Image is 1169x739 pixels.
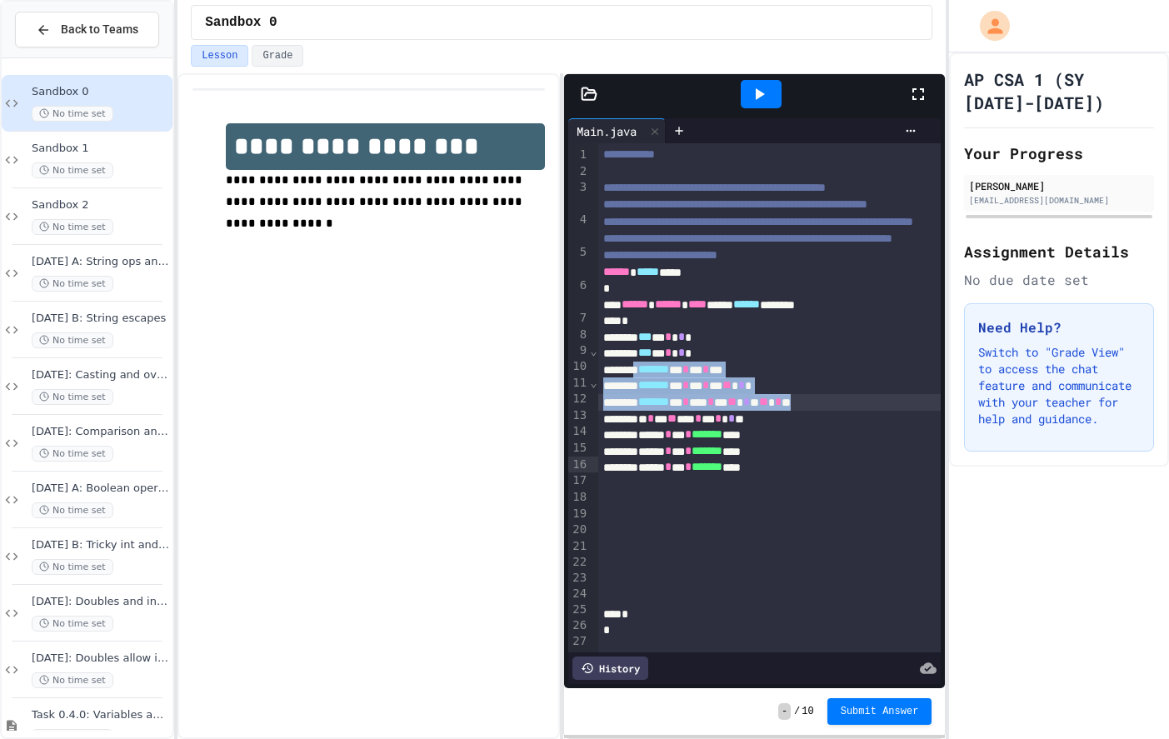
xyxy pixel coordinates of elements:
span: Sandbox 1 [32,142,169,156]
div: 6 [568,277,589,310]
button: Grade [252,45,303,67]
span: [DATE]: Doubles allow infinity [32,652,169,666]
button: Back to Teams [15,12,159,47]
div: 13 [568,407,589,424]
div: 17 [568,472,589,489]
button: Lesson [191,45,248,67]
span: [DATE] A: String ops and Capital-M Math [32,255,169,269]
span: / [794,705,800,718]
span: Sandbox 0 [32,85,169,99]
span: [DATE]: Comparison and (non)equality operators [32,425,169,439]
div: 18 [568,489,589,506]
div: My Account [962,7,1014,45]
span: No time set [32,559,113,575]
div: 16 [568,457,589,473]
span: No time set [32,616,113,632]
span: No time set [32,162,113,178]
div: 22 [568,554,589,570]
div: No due date set [964,270,1154,290]
div: [EMAIL_ADDRESS][DOMAIN_NAME] [969,194,1149,207]
span: [DATE]: Casting and overflow [32,368,169,382]
div: 25 [568,602,589,617]
div: 24 [568,586,589,602]
span: Sandbox 2 [32,198,169,212]
h2: Your Progress [964,142,1154,165]
span: No time set [32,389,113,405]
div: 4 [568,212,589,244]
h3: Need Help? [978,317,1140,337]
div: 3 [568,179,589,212]
span: Back to Teams [61,21,138,38]
div: [PERSON_NAME] [969,178,1149,193]
div: 28 [568,649,589,665]
span: No time set [32,219,113,235]
p: Switch to "Grade View" to access the chat feature and communicate with your teacher for help and ... [978,344,1140,427]
div: 27 [568,633,589,649]
span: No time set [32,502,113,518]
span: Fold line [589,376,597,389]
span: [DATE]: Doubles and ints interacting [32,595,169,609]
div: 21 [568,538,589,554]
span: Fold line [589,344,597,357]
span: Sandbox 0 [205,12,277,32]
div: 14 [568,423,589,440]
span: No time set [32,276,113,292]
h2: Assignment Details [964,240,1154,263]
div: 26 [568,617,589,633]
span: Task 0.4.0: Variables and data types [32,708,169,722]
div: 1 [568,147,589,163]
span: [DATE] A: Boolean operators [32,482,169,496]
div: 2 [568,163,589,179]
span: No time set [32,446,113,462]
span: - [778,703,791,720]
span: No time set [32,672,113,688]
div: 19 [568,506,589,522]
span: Submit Answer [841,705,919,718]
div: 15 [568,440,589,457]
h1: AP CSA 1 (SY [DATE]-[DATE]) [964,67,1154,114]
button: Submit Answer [827,698,932,725]
span: [DATE] B: Tricky int and double storage [32,538,169,552]
div: 5 [568,244,589,277]
div: 20 [568,522,589,538]
div: 12 [568,391,589,407]
div: History [572,657,648,680]
div: 23 [568,570,589,586]
div: Main.java [568,122,645,140]
div: 11 [568,375,589,391]
div: 8 [568,327,589,343]
div: 9 [568,342,589,358]
span: No time set [32,332,113,348]
span: No time set [32,106,113,122]
div: Main.java [568,118,666,143]
span: 10 [802,705,813,718]
div: 10 [568,358,589,375]
span: [DATE] B: String escapes [32,312,169,326]
div: 7 [568,310,589,327]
